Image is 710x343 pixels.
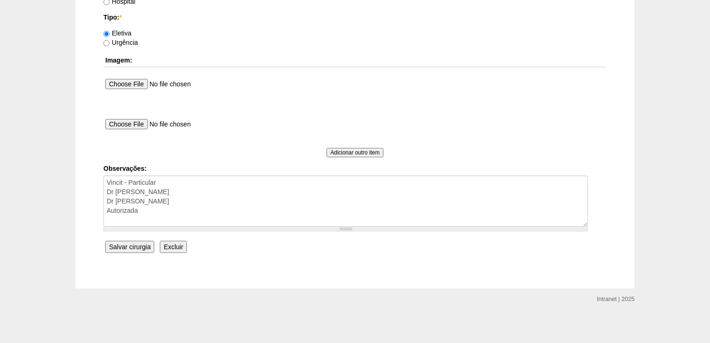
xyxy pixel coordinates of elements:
label: Tipo: [103,13,607,22]
input: Eletiva [103,31,109,37]
label: Observações: [103,164,607,173]
span: Este campo é obrigatório. [119,14,122,21]
input: Salvar cirurgia [105,241,154,253]
label: Eletiva [103,29,131,37]
label: Urgência [103,39,138,46]
input: Adicionar outro item [327,148,383,157]
input: Urgência [103,40,109,46]
textarea: Vincit - Particular Dr [PERSON_NAME] Dr [PERSON_NAME] [103,175,588,227]
div: Intranet | 2025 [597,294,635,304]
th: Imagem: [103,54,607,67]
input: Excluir [160,241,187,253]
